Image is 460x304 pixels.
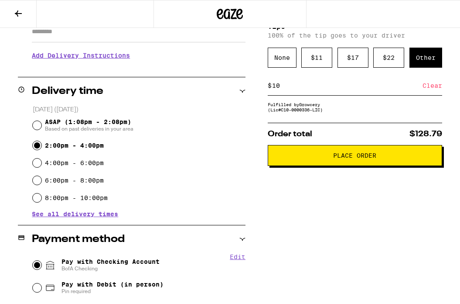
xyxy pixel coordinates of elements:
[301,48,332,68] div: $ 11
[409,130,442,138] span: $128.79
[230,253,245,260] button: Edit
[268,48,296,68] div: None
[61,281,164,288] span: Pay with Debit (in person)
[268,145,442,166] button: Place Order
[32,66,245,73] p: We'll contact you at [PHONE_NUMBER] when we arrive
[32,86,103,97] h2: Delivery time
[268,76,272,95] div: $
[45,177,104,184] label: 6:00pm - 8:00pm
[45,142,104,149] label: 2:00pm - 4:00pm
[423,76,442,95] div: Clear
[268,23,442,30] h5: Tips
[45,159,104,166] label: 4:00pm - 6:00pm
[33,106,246,114] p: [DATE] ([DATE])
[333,152,376,159] span: Place Order
[61,258,160,272] span: Pay with Checking Account
[409,48,442,68] div: Other
[268,130,312,138] span: Order total
[373,48,404,68] div: $ 22
[32,234,125,245] h2: Payment method
[272,82,423,90] input: 0
[32,211,118,217] button: See all delivery times
[45,125,133,132] span: Based on past deliveries in your area
[45,118,133,132] span: ASAP (1:08pm - 2:08pm)
[268,102,442,112] div: Fulfilled by Growcery (Lic# C10-0000336-LIC )
[5,6,63,13] span: Hi. Need any help?
[61,288,164,295] span: Pin required
[32,45,245,66] h3: Add Delivery Instructions
[45,194,108,201] label: 8:00pm - 10:00pm
[337,48,368,68] div: $ 17
[268,32,442,39] p: 100% of the tip goes to your driver
[61,265,160,272] span: BofA Checking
